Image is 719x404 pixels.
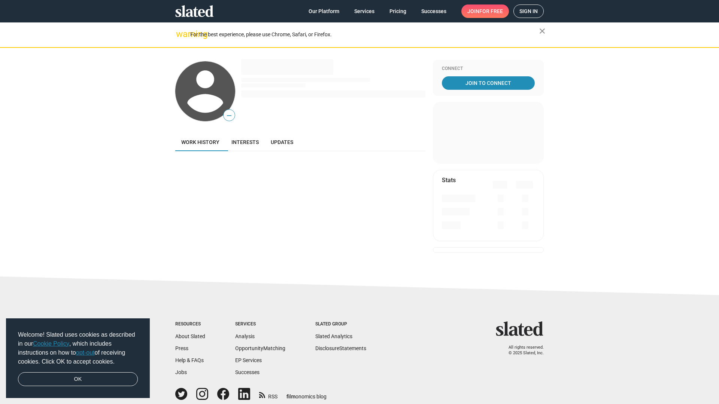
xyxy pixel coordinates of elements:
[354,4,374,18] span: Services
[442,76,535,90] a: Join To Connect
[271,139,293,145] span: Updates
[259,389,277,400] a: RSS
[461,4,509,18] a: Joinfor free
[538,27,547,36] mat-icon: close
[235,333,255,339] a: Analysis
[519,5,538,18] span: Sign in
[235,345,285,351] a: OpportunityMatching
[442,66,535,72] div: Connect
[315,333,352,339] a: Slated Analytics
[315,321,366,327] div: Slated Group
[224,111,235,120] span: —
[265,133,299,151] a: Updates
[479,4,503,18] span: for free
[181,139,219,145] span: Work history
[442,176,456,184] mat-card-title: Stats
[190,30,539,40] div: For the best experience, please use Chrome, Safari, or Firefox.
[6,318,150,398] div: cookieconsent
[235,321,285,327] div: Services
[467,4,503,18] span: Join
[286,394,295,400] span: film
[231,139,259,145] span: Interests
[303,4,345,18] a: Our Platform
[33,340,69,347] a: Cookie Policy
[421,4,446,18] span: Successes
[176,30,185,39] mat-icon: warning
[175,133,225,151] a: Work history
[18,372,138,386] a: dismiss cookie message
[235,357,262,363] a: EP Services
[175,321,205,327] div: Resources
[235,369,260,375] a: Successes
[389,4,406,18] span: Pricing
[225,133,265,151] a: Interests
[175,357,204,363] a: Help & FAQs
[175,369,187,375] a: Jobs
[18,330,138,366] span: Welcome! Slated uses cookies as described in our , which includes instructions on how to of recei...
[443,76,533,90] span: Join To Connect
[501,345,544,356] p: All rights reserved. © 2025 Slated, Inc.
[76,349,95,356] a: opt-out
[286,387,327,400] a: filmonomics blog
[415,4,452,18] a: Successes
[513,4,544,18] a: Sign in
[175,333,205,339] a: About Slated
[348,4,380,18] a: Services
[315,345,366,351] a: DisclosureStatements
[383,4,412,18] a: Pricing
[309,4,339,18] span: Our Platform
[175,345,188,351] a: Press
